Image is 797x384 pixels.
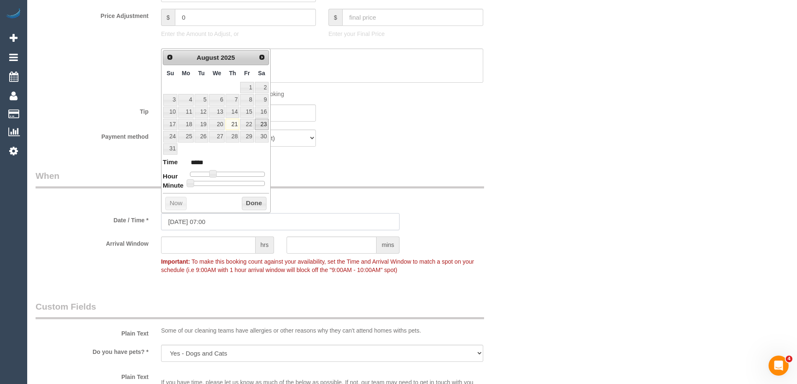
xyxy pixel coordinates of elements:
[328,9,342,26] span: $
[226,107,239,118] a: 14
[161,213,400,230] input: DD/MM/YYYY HH:MM
[29,370,155,381] label: Plain Text
[5,8,22,20] img: Automaid Logo
[163,131,177,142] a: 24
[195,94,208,105] a: 5
[226,94,239,105] a: 7
[195,107,208,118] a: 12
[29,213,155,224] label: Date / Time *
[209,107,225,118] a: 13
[161,9,175,26] span: $
[163,143,177,155] a: 31
[167,70,174,76] span: Sunday
[178,131,194,142] a: 25
[209,131,225,142] a: 27
[240,131,254,142] a: 29
[255,82,269,93] a: 2
[197,54,219,61] span: August
[163,158,178,168] dt: Time
[240,82,254,93] a: 1
[226,131,239,142] a: 28
[178,94,194,105] a: 4
[242,197,267,210] button: Done
[161,326,483,335] p: Some of our cleaning teams have allergies or other reasons why they can't attend homes withs pets.
[36,170,484,188] legend: When
[164,51,176,63] a: Prev
[167,54,173,61] span: Prev
[195,119,208,130] a: 19
[229,70,236,76] span: Thursday
[161,258,474,273] span: To make this booking count against your availability, set the Time and Arrival Window to match a ...
[255,94,269,105] a: 9
[226,119,239,130] a: 21
[178,119,194,130] a: 18
[36,300,484,319] legend: Custom Fields
[29,326,155,338] label: Plain Text
[213,70,221,76] span: Wednesday
[259,54,265,61] span: Next
[165,197,187,210] button: Now
[163,172,178,182] dt: Hour
[29,104,155,116] label: Tip
[258,70,265,76] span: Saturday
[29,237,155,248] label: Arrival Window
[29,9,155,20] label: Price Adjustment
[209,94,225,105] a: 6
[342,9,483,26] input: final price
[240,94,254,105] a: 8
[256,51,268,63] a: Next
[769,356,789,376] iframe: Intercom live chat
[240,119,254,130] a: 22
[240,107,254,118] a: 15
[29,130,155,141] label: Payment method
[220,54,235,61] span: 2025
[29,345,155,356] label: Do you have pets? *
[786,356,792,362] span: 4
[244,70,250,76] span: Friday
[195,131,208,142] a: 26
[163,107,177,118] a: 10
[161,258,190,265] strong: Important:
[161,30,316,38] p: Enter the Amount to Adjust, or
[198,70,205,76] span: Tuesday
[255,131,269,142] a: 30
[377,237,400,254] span: mins
[209,119,225,130] a: 20
[328,30,483,38] p: Enter your Final Price
[182,70,190,76] span: Monday
[163,94,177,105] a: 3
[256,237,274,254] span: hrs
[163,119,177,130] a: 17
[255,119,269,130] a: 23
[163,181,184,191] dt: Minute
[178,107,194,118] a: 11
[255,107,269,118] a: 16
